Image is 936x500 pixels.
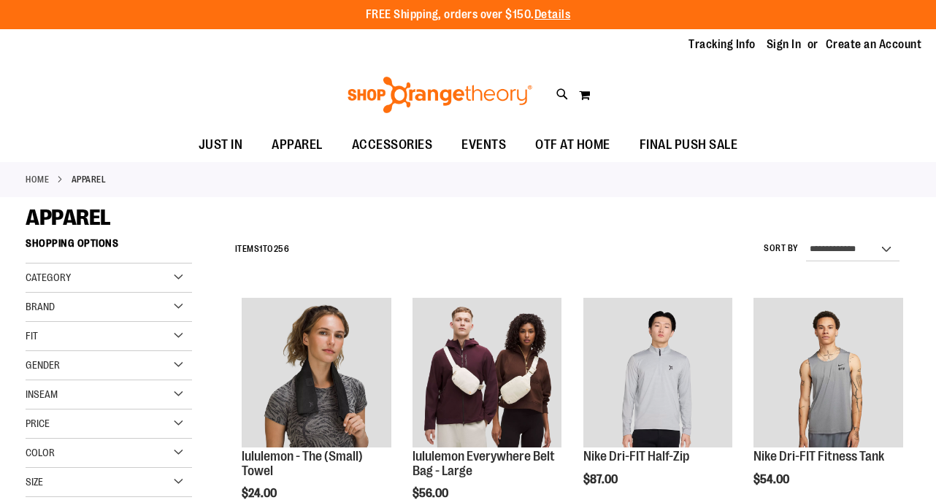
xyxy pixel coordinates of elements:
[26,231,192,264] strong: Shopping Options
[535,128,610,161] span: OTF AT HOME
[413,298,561,447] img: lululemon Everywhere Belt Bag - Large
[688,36,756,53] a: Tracking Info
[26,322,192,351] div: Fit
[26,330,38,342] span: Fit
[26,293,192,322] div: Brand
[753,298,902,447] img: Nike Dri-FIT Fitness Tank
[337,128,448,162] a: ACCESSORIES
[26,173,49,186] a: Home
[583,449,689,464] a: Nike Dri-FIT Half-Zip
[26,418,50,429] span: Price
[583,298,732,449] a: Nike Dri-FIT Half-Zip
[26,447,55,458] span: Color
[583,298,732,447] img: Nike Dri-FIT Half-Zip
[242,487,279,500] span: $24.00
[199,128,243,161] span: JUST IN
[26,272,71,283] span: Category
[521,128,625,162] a: OTF AT HOME
[274,244,290,254] span: 256
[26,301,55,312] span: Brand
[184,128,258,162] a: JUST IN
[583,473,620,486] span: $87.00
[26,351,192,380] div: Gender
[826,36,922,53] a: Create an Account
[447,128,521,162] a: EVENTS
[352,128,433,161] span: ACCESSORIES
[640,128,738,161] span: FINAL PUSH SALE
[72,173,107,186] strong: APPAREL
[26,476,43,488] span: Size
[753,449,884,464] a: Nike Dri-FIT Fitness Tank
[26,205,111,230] span: APPAREL
[345,77,534,113] img: Shop Orangetheory
[764,242,799,255] label: Sort By
[26,439,192,468] div: Color
[257,128,337,161] a: APPAREL
[26,359,60,371] span: Gender
[366,7,571,23] p: FREE Shipping, orders over $150.
[625,128,753,162] a: FINAL PUSH SALE
[753,473,791,486] span: $54.00
[26,388,58,400] span: Inseam
[242,298,391,449] a: lululemon - The (Small) Towel
[461,128,506,161] span: EVENTS
[26,409,192,439] div: Price
[259,244,263,254] span: 1
[534,8,571,21] a: Details
[242,298,391,447] img: lululemon - The (Small) Towel
[26,264,192,293] div: Category
[26,468,192,497] div: Size
[753,298,902,449] a: Nike Dri-FIT Fitness Tank
[235,238,290,261] h2: Items to
[767,36,802,53] a: Sign In
[413,449,555,478] a: lululemon Everywhere Belt Bag - Large
[272,128,323,161] span: APPAREL
[413,487,450,500] span: $56.00
[26,380,192,409] div: Inseam
[242,449,363,478] a: lululemon - The (Small) Towel
[413,298,561,449] a: lululemon Everywhere Belt Bag - Large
